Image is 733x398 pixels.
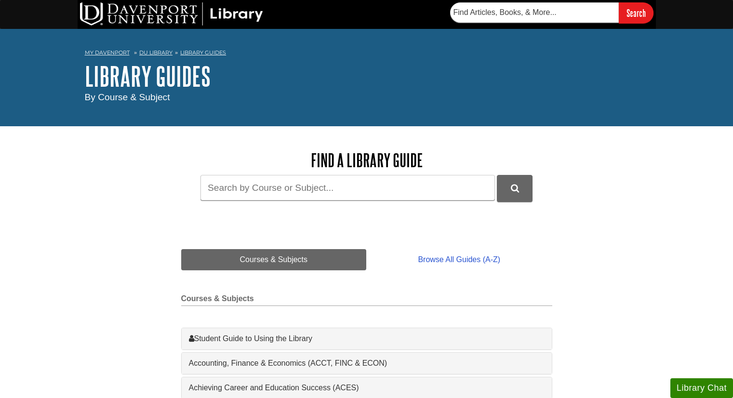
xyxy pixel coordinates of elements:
a: My Davenport [85,49,130,57]
a: Accounting, Finance & Economics (ACCT, FINC & ECON) [189,358,545,369]
h2: Courses & Subjects [181,294,552,306]
a: Achieving Career and Education Success (ACES) [189,382,545,394]
a: Library Guides [180,49,226,56]
input: Search [619,2,653,23]
a: Student Guide to Using the Library [189,333,545,345]
a: Browse All Guides (A-Z) [366,249,552,270]
h1: Library Guides [85,62,649,91]
div: By Course & Subject [85,91,649,105]
input: Find Articles, Books, & More... [450,2,619,23]
img: DU Library [80,2,263,26]
button: Library Chat [670,378,733,398]
h2: Find a Library Guide [181,150,552,170]
a: Courses & Subjects [181,249,367,270]
a: DU Library [139,49,173,56]
input: Search by Course or Subject... [200,175,495,200]
form: Searches DU Library's articles, books, and more [450,2,653,23]
i: Search Library Guides [511,184,519,193]
nav: breadcrumb [85,46,649,62]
